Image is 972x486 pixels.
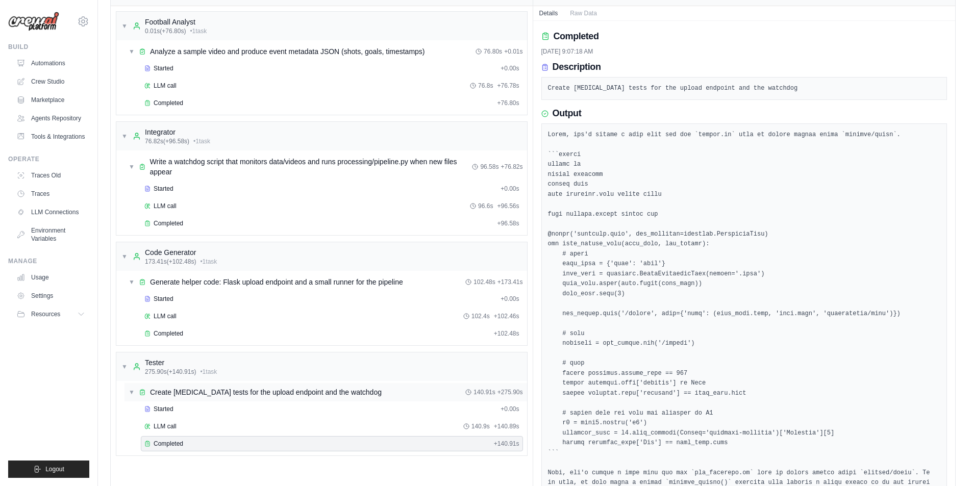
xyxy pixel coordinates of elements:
span: ▼ [121,22,128,30]
a: Automations [12,55,89,71]
span: ▼ [121,363,128,371]
span: + 140.89s [494,422,519,430]
span: ▼ [121,132,128,140]
span: LLM call [154,312,177,320]
span: + 0.01s [504,47,522,56]
span: • 1 task [200,258,217,266]
span: • 1 task [190,27,207,35]
span: LLM call [154,422,177,430]
span: Started [154,405,173,413]
span: 76.82s (+96.58s) [145,137,189,145]
span: Completed [154,329,183,338]
span: ▼ [129,47,135,56]
span: ▼ [121,252,128,261]
button: Resources [12,306,89,322]
span: Started [154,295,173,303]
img: Logo [8,12,59,31]
div: Manage [8,257,89,265]
span: LLM call [154,202,177,210]
span: • 1 task [200,368,217,376]
div: Integrator [145,127,210,137]
span: + 96.58s [497,219,519,227]
h3: Description [553,62,601,73]
a: Usage [12,269,89,286]
span: Started [154,64,173,72]
span: + 76.82s [501,163,522,171]
div: Build [8,43,89,51]
span: 173.41s (+102.48s) [145,258,196,266]
a: Environment Variables [12,222,89,247]
span: + 0.00s [501,295,519,303]
span: Started [154,185,173,193]
span: Analyze a sample video and produce event metadata JSON (shots, goals, timestamps) [150,46,425,57]
span: + 76.78s [497,82,519,90]
span: 0.01s (+76.80s) [145,27,186,35]
span: Completed [154,219,183,227]
span: Completed [154,99,183,107]
span: 275.90s (+140.91s) [145,368,196,376]
span: Resources [31,310,60,318]
span: Create [MEDICAL_DATA] tests for the upload endpoint and the watchdog [150,387,382,397]
div: Tester [145,357,217,368]
span: ▼ [129,388,135,396]
span: 76.8s [478,82,493,90]
a: LLM Connections [12,204,89,220]
pre: Create [MEDICAL_DATA] tests for the upload endpoint and the watchdog [548,84,941,94]
span: Logout [45,465,64,473]
span: ▼ [129,163,135,171]
a: Crew Studio [12,73,89,90]
a: Tools & Integrations [12,129,89,145]
span: + 0.00s [501,185,519,193]
div: Football Analyst [145,17,207,27]
span: + 173.41s [497,278,523,286]
span: LLM call [154,82,177,90]
a: Traces [12,186,89,202]
span: + 102.46s [494,312,519,320]
button: Logout [8,461,89,478]
div: Code Generator [145,247,217,258]
button: Raw Data [564,6,603,20]
span: Generate helper code: Flask upload endpoint and a small runner for the pipeline [150,277,403,287]
a: Settings [12,288,89,304]
span: + 275.90s [497,388,523,396]
a: Marketplace [12,92,89,108]
button: Details [533,6,564,20]
div: Operate [8,155,89,163]
span: 96.6s [478,202,493,210]
span: • 1 task [193,137,210,145]
span: ▼ [129,278,135,286]
span: + 0.00s [501,405,519,413]
span: 76.80s [484,47,502,56]
a: Traces Old [12,167,89,184]
span: + 102.48s [494,329,519,338]
span: + 0.00s [501,64,519,72]
span: + 76.80s [497,99,519,107]
span: 102.48s [473,278,495,286]
span: + 140.91s [494,440,519,448]
h3: Output [553,108,582,119]
iframe: Chat Widget [921,437,972,486]
span: 96.58s [480,163,499,171]
span: Write a watchdog script that monitors data/videos and runs processing/pipeline.py when new files ... [150,157,472,177]
a: Agents Repository [12,110,89,126]
span: 102.4s [471,312,490,320]
span: + 96.56s [497,202,519,210]
h2: Completed [554,29,599,43]
span: Completed [154,440,183,448]
span: 140.91s [473,388,495,396]
span: 140.9s [471,422,490,430]
div: [DATE] 9:07:18 AM [541,47,948,56]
